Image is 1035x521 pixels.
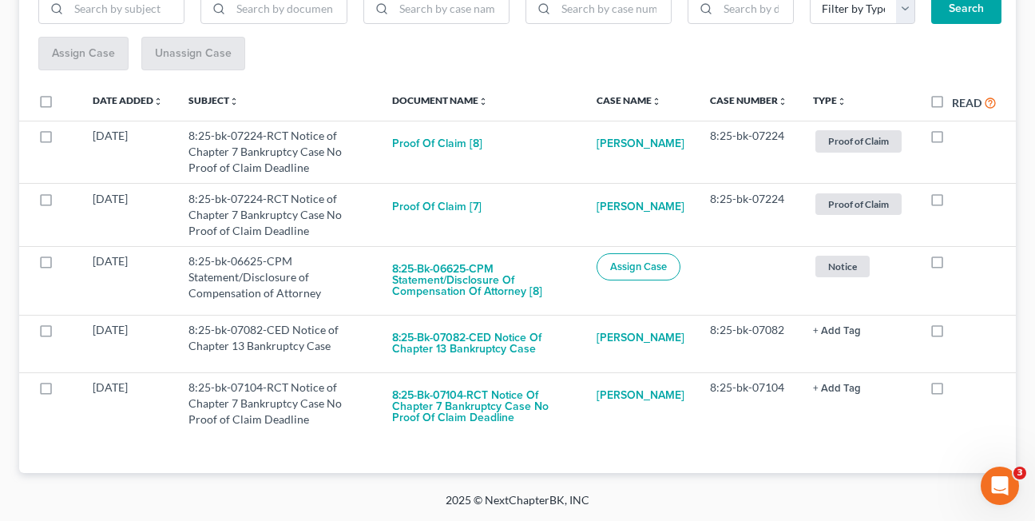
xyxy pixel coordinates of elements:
a: + Add Tag [813,322,904,338]
a: Notice [813,253,904,280]
i: unfold_more [837,97,847,106]
span: Proof of Claim [815,130,902,152]
a: [PERSON_NAME] [597,191,684,223]
td: 8:25-bk-07082 [697,315,800,372]
span: 3 [1013,467,1026,479]
i: unfold_more [652,97,661,106]
a: Proof of Claim [813,191,904,217]
td: 8:25-bk-07104 [697,372,800,441]
a: [PERSON_NAME] [597,322,684,354]
a: Case Nameunfold_more [597,94,661,106]
div: 2025 © NextChapterBK, INC [62,492,973,521]
label: Read [952,94,981,111]
button: + Add Tag [813,384,861,394]
td: 8:25-bk-06625-CPM Statement/Disclosure of Compensation of Attorney [176,246,379,315]
td: 8:25-bk-07224 [697,121,800,183]
a: + Add Tag [813,380,904,396]
td: [DATE] [80,121,176,183]
button: + Add Tag [813,326,861,336]
td: [DATE] [80,315,176,372]
i: unfold_more [778,97,787,106]
button: Assign Case [597,253,680,280]
td: [DATE] [80,184,176,246]
a: Proof of Claim [813,128,904,154]
i: unfold_more [478,97,488,106]
a: Document Nameunfold_more [392,94,488,106]
i: unfold_more [153,97,163,106]
a: Case Numberunfold_more [710,94,787,106]
td: 8:25-bk-07224-RCT Notice of Chapter 7 Bankruptcy Case No Proof of Claim Deadline [176,184,379,246]
a: [PERSON_NAME] [597,128,684,160]
button: 8:25-bk-07082-CED Notice of Chapter 13 Bankruptcy Case [392,322,571,365]
td: 8:25-bk-07082-CED Notice of Chapter 13 Bankruptcy Case [176,315,379,372]
span: Notice [815,256,870,277]
i: unfold_more [229,97,239,106]
button: Proof of Claim [8] [392,128,482,160]
a: Subjectunfold_more [188,94,239,106]
a: [PERSON_NAME] [597,380,684,412]
td: 8:25-bk-07104-RCT Notice of Chapter 7 Bankruptcy Case No Proof of Claim Deadline [176,372,379,441]
a: Date Addedunfold_more [93,94,163,106]
td: [DATE] [80,372,176,441]
td: 8:25-bk-07224 [697,184,800,246]
button: 8:25-bk-07104-RCT Notice of Chapter 7 Bankruptcy Case No Proof of Claim Deadline [392,380,571,434]
a: Typeunfold_more [813,94,847,106]
button: 8:25-bk-06625-CPM Statement/Disclosure of Compensation of Attorney [8] [392,253,571,308]
td: [DATE] [80,246,176,315]
td: 8:25-bk-07224-RCT Notice of Chapter 7 Bankruptcy Case No Proof of Claim Deadline [176,121,379,183]
span: Proof of Claim [815,193,902,215]
span: Assign Case [610,260,667,273]
button: Proof of Claim [7] [392,191,482,223]
iframe: Intercom live chat [981,467,1019,505]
